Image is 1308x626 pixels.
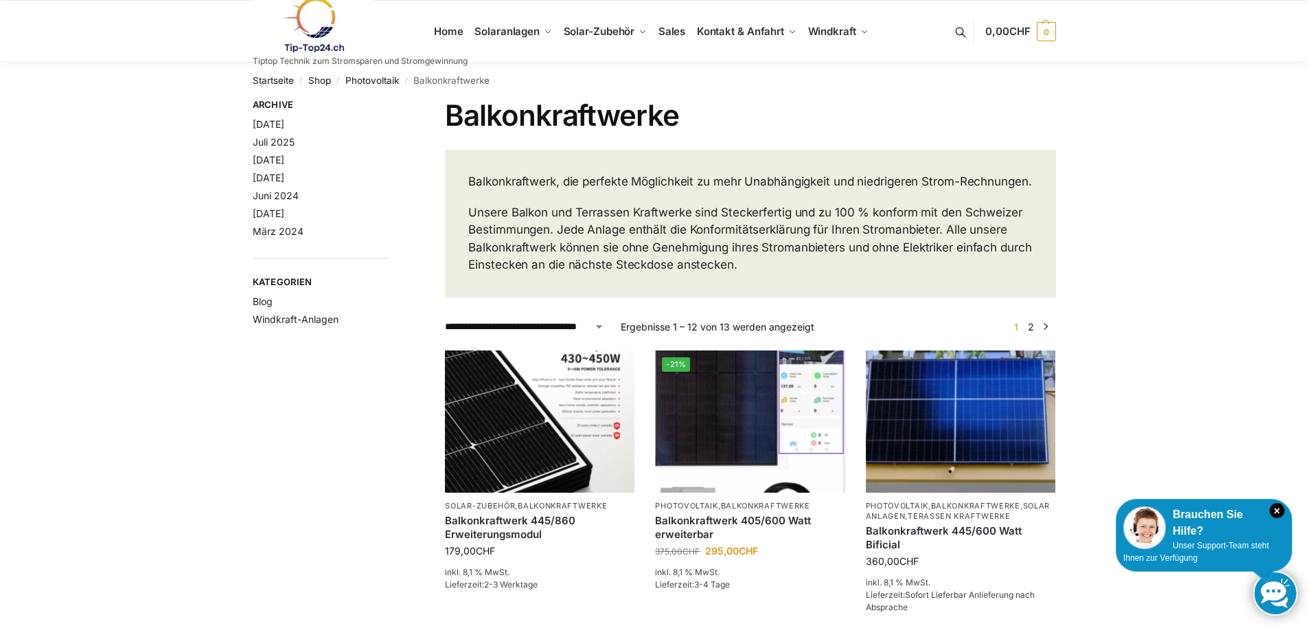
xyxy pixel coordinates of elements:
a: Windkraft-Anlagen [253,313,339,325]
p: Ergebnisse 1 – 12 von 13 werden angezeigt [621,320,814,334]
span: Solar-Zubehör [564,25,635,38]
p: Tiptop Technik zum Stromsparen und Stromgewinnung [253,57,468,65]
span: 0 [1037,22,1056,41]
img: Solaranlage für den kleinen Balkon [866,350,1055,493]
a: März 2024 [253,225,303,237]
bdi: 375,00 [655,546,700,557]
button: Close filters [389,99,397,114]
a: Photovoltaik [655,501,718,511]
span: 2-3 Werktage [484,579,538,590]
a: Balkonkraftwerk 445/600 Watt Bificial [866,524,1055,551]
p: , [445,501,634,511]
a: Balkonkraftwerk 445/860 Erweiterungsmodul [445,514,634,541]
p: , , , [866,501,1055,522]
span: Seite 1 [1011,321,1022,333]
a: Sales [652,1,691,63]
span: CHF [899,555,919,567]
a: 0,00CHF 0 [985,11,1055,52]
a: → [1040,320,1051,334]
p: , [655,501,845,511]
a: Solaranlagen [469,1,558,63]
h1: Balkonkraftwerke [445,98,1055,133]
a: Shop [308,75,331,86]
a: Kontakt & Anfahrt [691,1,802,63]
p: inkl. 8,1 % MwSt. [445,566,634,579]
p: inkl. 8,1 % MwSt. [866,577,1055,589]
bdi: 360,00 [866,555,919,567]
span: 0,00 [985,25,1030,38]
span: CHF [682,546,700,557]
img: Steckerfertig Plug & Play mit 410 Watt [655,350,845,493]
a: Photovoltaik [866,501,928,511]
div: Brauchen Sie Hilfe? [1123,506,1285,539]
a: [DATE] [253,154,284,166]
a: Solar-Zubehör [558,1,652,63]
p: Unsere Balkon und Terrassen Kraftwerke sind Steckerfertig und zu 100 % konform mit den Schweizer ... [468,204,1032,274]
a: -21%Steckerfertig Plug & Play mit 410 Watt [655,350,845,493]
span: Archive [253,98,389,112]
select: Shop-Reihenfolge [445,320,604,334]
span: Kontakt & Anfahrt [697,25,784,38]
img: Balkonkraftwerk 445/860 Erweiterungsmodul [445,350,634,493]
span: Lieferzeit: [445,579,538,590]
nav: Produkt-Seitennummerierung [1006,320,1055,334]
span: 3-4 Tage [694,579,730,590]
span: / [331,76,345,87]
i: Schließen [1270,503,1285,518]
bdi: 179,00 [445,545,495,557]
a: Balkonkraftwerk 405/600 Watt erweiterbar [655,514,845,541]
p: inkl. 8,1 % MwSt. [655,566,845,579]
a: [DATE] [253,118,284,130]
img: Customer service [1123,506,1166,549]
span: Sales [658,25,686,38]
span: Solaranlagen [474,25,540,38]
a: Seite 2 [1024,321,1037,333]
a: Juli 2025 [253,136,295,148]
a: Balkonkraftwerke [518,501,607,511]
a: Balkonkraftwerke [931,501,1020,511]
nav: Breadcrumb [253,63,1056,98]
a: Windkraft [802,1,874,63]
p: Balkonkraftwerk, die perfekte Möglichkeit zu mehr Unabhängigkeit und niedrigeren Strom-Rechnungen. [468,173,1032,191]
a: Solar-Zubehör [445,501,515,511]
a: [DATE] [253,208,284,219]
span: Unser Support-Team steht Ihnen zur Verfügung [1123,541,1269,563]
a: Juni 2024 [253,190,299,201]
span: Lieferzeit: [866,590,1035,612]
a: Startseite [253,75,294,86]
bdi: 295,00 [705,545,758,557]
a: Terassen Kraftwerke [908,511,1010,521]
span: / [294,76,308,87]
span: CHF [476,545,495,557]
a: Photovoltaik [345,75,399,86]
a: Blog [253,295,273,307]
span: Sofort Lieferbar Anlieferung nach Absprache [866,590,1035,612]
span: Lieferzeit: [655,579,730,590]
a: [DATE] [253,172,284,183]
a: Solaranlagen [866,501,1051,521]
span: CHF [739,545,758,557]
span: Kategorien [253,276,389,289]
span: Windkraft [808,25,856,38]
span: / [399,76,413,87]
span: CHF [1009,25,1031,38]
a: Balkonkraftwerke [721,501,810,511]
